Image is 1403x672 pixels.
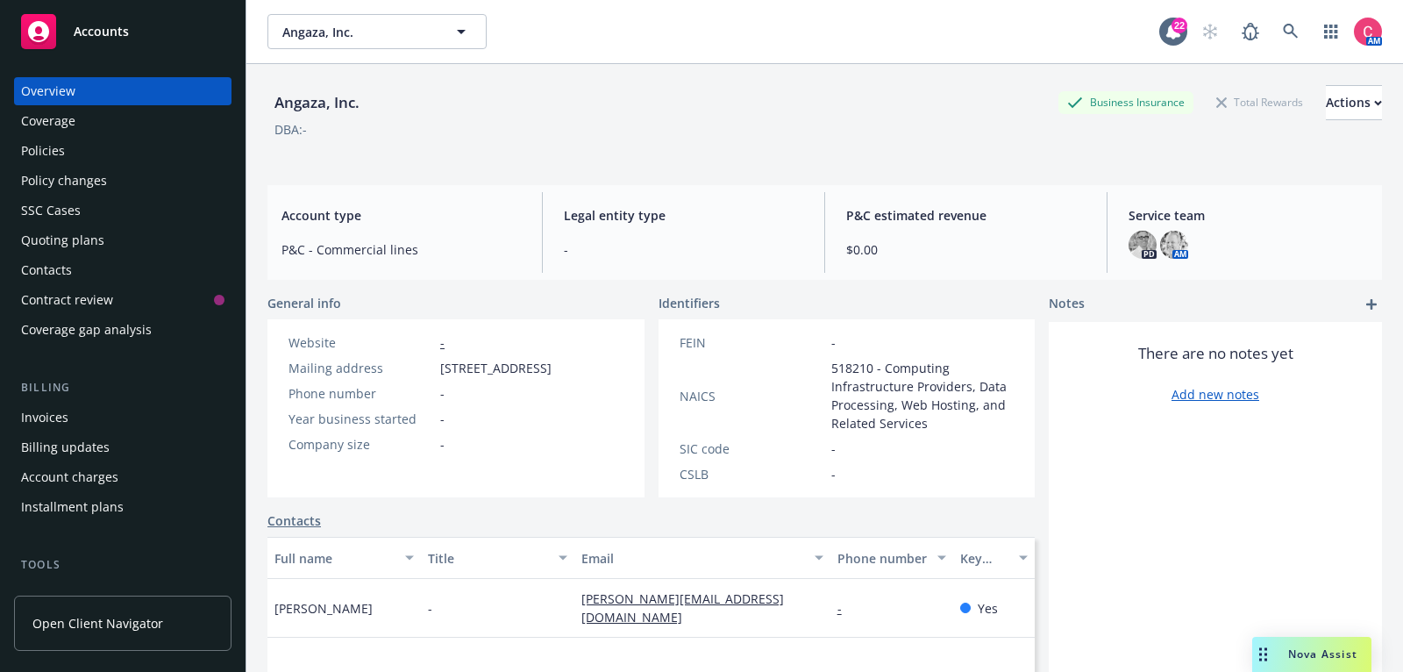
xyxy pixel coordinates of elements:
[837,600,856,617] a: -
[846,240,1086,259] span: $0.00
[21,493,124,521] div: Installment plans
[680,465,824,483] div: CSLB
[14,7,231,56] a: Accounts
[680,387,824,405] div: NAICS
[21,463,118,491] div: Account charges
[1326,85,1382,120] button: Actions
[21,316,152,344] div: Coverage gap analysis
[14,256,231,284] a: Contacts
[74,25,129,39] span: Accounts
[574,537,830,579] button: Email
[14,433,231,461] a: Billing updates
[440,410,445,428] span: -
[564,240,803,259] span: -
[21,167,107,195] div: Policy changes
[14,581,231,609] a: Manage files
[680,440,824,458] div: SIC code
[846,206,1086,225] span: P&C estimated revenue
[1326,86,1382,119] div: Actions
[14,137,231,165] a: Policies
[421,537,574,579] button: Title
[1361,294,1382,315] a: add
[440,435,445,454] span: -
[288,333,433,352] div: Website
[1252,637,1274,672] div: Drag to move
[281,240,521,259] span: P&C - Commercial lines
[14,493,231,521] a: Installment plans
[581,590,784,626] a: [PERSON_NAME][EMAIL_ADDRESS][DOMAIN_NAME]
[32,614,163,633] span: Open Client Navigator
[1288,647,1357,661] span: Nova Assist
[831,440,836,458] span: -
[21,107,75,135] div: Coverage
[1172,385,1259,404] a: Add new notes
[14,107,231,135] a: Coverage
[1273,14,1308,49] a: Search
[267,14,487,49] button: Angaza, Inc.
[274,599,373,618] span: [PERSON_NAME]
[14,197,231,225] a: SSC Cases
[831,465,836,483] span: -
[21,197,81,225] div: SSC Cases
[21,256,72,284] div: Contacts
[274,549,395,568] div: Full name
[440,359,552,377] span: [STREET_ADDRESS]
[1058,91,1193,113] div: Business Insurance
[282,23,434,41] span: Angaza, Inc.
[288,384,433,403] div: Phone number
[1193,14,1228,49] a: Start snowing
[21,581,96,609] div: Manage files
[14,463,231,491] a: Account charges
[1354,18,1382,46] img: photo
[14,556,231,574] div: Tools
[267,537,421,579] button: Full name
[1049,294,1085,315] span: Notes
[1160,231,1188,259] img: photo
[830,537,953,579] button: Phone number
[440,334,445,351] a: -
[288,359,433,377] div: Mailing address
[14,226,231,254] a: Quoting plans
[21,137,65,165] div: Policies
[14,316,231,344] a: Coverage gap analysis
[267,511,321,530] a: Contacts
[14,167,231,195] a: Policy changes
[1314,14,1349,49] a: Switch app
[440,384,445,403] span: -
[14,379,231,397] div: Billing
[960,549,1008,568] div: Key contact
[288,435,433,454] div: Company size
[1129,206,1368,225] span: Service team
[659,294,720,312] span: Identifiers
[21,226,104,254] div: Quoting plans
[978,599,998,618] span: Yes
[21,433,110,461] div: Billing updates
[14,286,231,314] a: Contract review
[581,549,804,568] div: Email
[288,410,433,428] div: Year business started
[14,404,231,432] a: Invoices
[1252,637,1371,672] button: Nova Assist
[680,333,824,352] div: FEIN
[267,294,341,312] span: General info
[281,206,521,225] span: Account type
[1138,343,1293,364] span: There are no notes yet
[831,333,836,352] span: -
[1207,91,1312,113] div: Total Rewards
[953,537,1035,579] button: Key contact
[564,206,803,225] span: Legal entity type
[21,286,113,314] div: Contract review
[428,549,548,568] div: Title
[831,359,1015,433] span: 518210 - Computing Infrastructure Providers, Data Processing, Web Hosting, and Related Services
[1172,18,1187,33] div: 22
[1233,14,1268,49] a: Report a Bug
[837,549,927,568] div: Phone number
[1129,231,1157,259] img: photo
[274,120,307,139] div: DBA: -
[14,77,231,105] a: Overview
[428,599,432,618] span: -
[267,91,367,114] div: Angaza, Inc.
[21,404,68,432] div: Invoices
[21,77,75,105] div: Overview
